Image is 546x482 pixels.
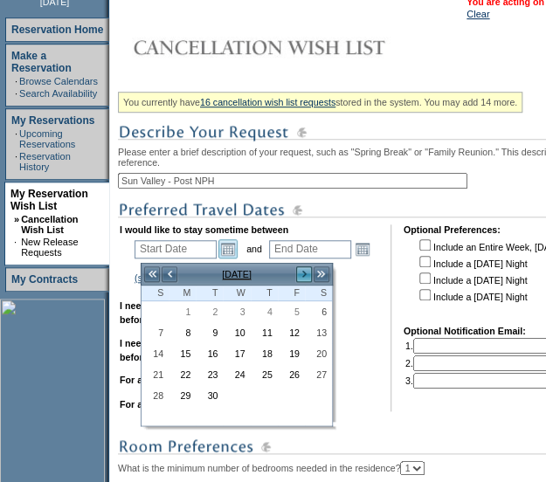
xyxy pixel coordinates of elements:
a: My Reservations [11,114,94,127]
span: 5 [279,306,304,318]
td: · [14,237,19,258]
a: My Reservation Wish List [10,188,88,212]
a: 15 [169,344,195,363]
td: Monday, September 08, 2025 [169,322,196,343]
a: 18 [252,344,277,363]
a: 21 [142,365,168,384]
td: · [15,76,17,86]
td: Tuesday, September 23, 2025 [196,364,223,385]
a: 8 [169,323,195,342]
b: » [14,214,19,224]
a: Reservation History [19,151,71,172]
a: 23 [197,365,222,384]
td: Tuesday, September 30, 2025 [196,385,223,406]
a: 29 [169,386,195,405]
a: 28 [142,386,168,405]
th: Monday [169,286,196,301]
a: 19 [279,344,304,363]
a: >> [313,265,330,283]
td: Saturday, September 27, 2025 [305,364,332,385]
span: 4 [252,306,277,318]
a: Upcoming Reservations [19,128,75,149]
td: Monday, September 29, 2025 [169,385,196,406]
a: 13 [306,323,331,342]
a: 30 [197,386,222,405]
td: Monday, September 15, 2025 [169,343,196,364]
a: Make a Reservation [11,50,72,74]
a: 7 [142,323,168,342]
a: Open the calendar popup. [218,239,238,258]
b: I need a maximum of [120,338,211,348]
td: Sunday, September 14, 2025 [142,343,169,364]
td: · [15,88,17,99]
td: · [15,128,17,149]
td: Thursday, September 04, 2025 [251,301,278,322]
a: Search Availability [19,88,97,99]
td: Saturday, September 20, 2025 [305,343,332,364]
td: Friday, September 12, 2025 [278,322,305,343]
a: << [143,265,161,283]
td: Wednesday, September 17, 2025 [223,343,250,364]
b: Optional Preferences: [404,224,501,235]
a: 6 [306,302,331,321]
b: I would like to stay sometime between [120,224,288,235]
img: Cancellation Wish List [118,30,467,65]
td: Thursday, September 18, 2025 [251,343,278,364]
a: Cancellation Wish List [21,214,78,235]
td: Wednesday, September 03, 2025 [223,301,250,322]
th: Saturday [305,286,332,301]
a: 24 [224,365,249,384]
td: · [15,151,17,172]
th: Thursday [251,286,278,301]
td: Monday, September 22, 2025 [169,364,196,385]
a: Clear [467,9,489,19]
td: Tuesday, September 02, 2025 [196,301,223,322]
a: 16 cancellation wish list requests [200,97,335,107]
a: 27 [306,365,331,384]
td: Friday, September 19, 2025 [278,343,305,364]
a: Browse Calendars [19,76,98,86]
th: Wednesday [223,286,250,301]
td: Sunday, September 28, 2025 [142,385,169,406]
b: For a maximum of [120,399,200,410]
td: Sunday, September 21, 2025 [142,364,169,385]
a: 12 [279,323,304,342]
div: You currently have stored in the system. You may add 14 more. [118,92,522,113]
a: > [295,265,313,283]
td: Saturday, September 06, 2025 [305,301,332,322]
td: [DATE] [178,265,295,284]
td: Friday, September 05, 2025 [278,301,305,322]
b: I need a minimum of [120,300,210,311]
td: Thursday, September 25, 2025 [251,364,278,385]
a: 25 [252,365,277,384]
td: Wednesday, September 10, 2025 [223,322,250,343]
input: Date format: M/D/Y. Shortcut keys: [T] for Today. [UP] or [.] for Next Day. [DOWN] or [,] for Pre... [135,240,217,258]
a: < [161,265,178,283]
td: Tuesday, September 16, 2025 [196,343,223,364]
a: My Contracts [11,273,78,286]
span: 2 [197,306,222,318]
a: Reservation Home [11,24,103,36]
a: New Release Requests [21,237,78,258]
td: Tuesday, September 09, 2025 [196,322,223,343]
a: 16 [197,344,222,363]
a: 26 [279,365,304,384]
td: Thursday, September 11, 2025 [251,322,278,343]
a: 9 [197,323,222,342]
a: Open the calendar popup. [353,239,372,258]
span: 3 [224,306,249,318]
td: Sunday, September 07, 2025 [142,322,169,343]
a: 17 [224,344,249,363]
a: 14 [142,344,168,363]
b: Optional Notification Email: [404,326,526,336]
td: and [244,237,265,261]
span: 1 [169,306,195,318]
a: 10 [224,323,249,342]
th: Friday [278,286,305,301]
td: Friday, September 26, 2025 [278,364,305,385]
td: Wednesday, September 24, 2025 [223,364,250,385]
a: (show holiday calendar) [135,272,233,283]
a: 22 [169,365,195,384]
a: 20 [306,344,331,363]
a: 11 [252,323,277,342]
